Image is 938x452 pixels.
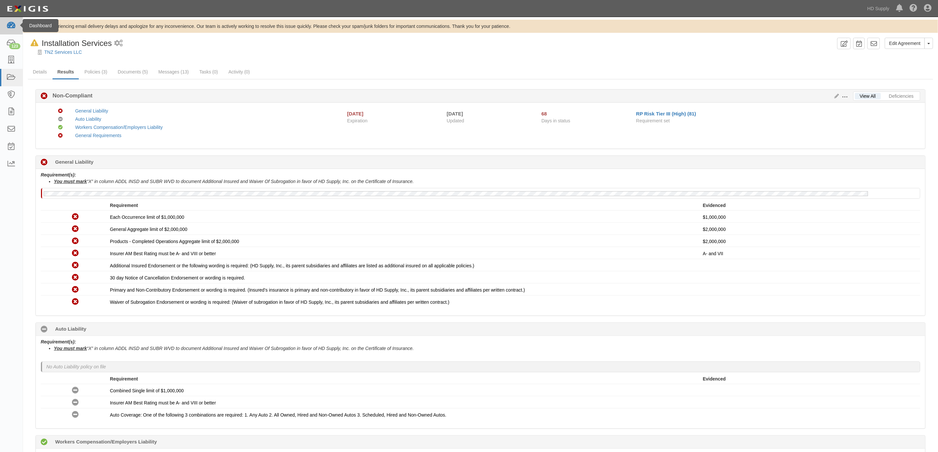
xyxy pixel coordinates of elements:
[72,250,79,257] i: Non-Compliant
[23,19,58,32] div: Dashboard
[55,438,157,445] b: Workers Compensation/Employers Liability
[885,38,925,49] a: Edit Agreement
[909,5,917,12] i: Help Center - Complianz
[110,376,138,381] strong: Requirement
[110,275,245,280] span: 30 day Notice of Cancellation Endorsement or wording is required.
[58,134,63,138] i: Non-Compliant
[75,133,121,138] a: General Requirements
[54,179,87,184] u: You must mark
[58,117,63,122] i: No Coverage
[72,214,79,220] i: Non-Compliant
[703,250,915,257] p: A- and VII
[53,65,79,79] a: Results
[110,287,525,293] span: Primary and Non-Contributory Endorsement or wording is required. (Insured’s insurance is primary ...
[541,110,631,117] div: Since 06/19/2025
[703,214,915,220] p: $1,000,000
[48,92,93,100] b: Non-Compliant
[864,2,893,15] a: HD Supply
[31,40,38,47] i: In Default since 08/13/2025
[110,299,449,305] span: Waiver of Subrogation Endorsement or wording is required: (Waiver of subrogation in favor of HD S...
[703,376,726,381] strong: Evidenced
[110,203,138,208] strong: Requirement
[28,38,112,49] div: Installation Services
[110,388,184,393] span: Combined Single limit of $1,000,000
[41,93,48,100] i: Non-Compliant
[110,239,239,244] span: Products - Completed Operations Aggregate limit of $2,000,000
[703,238,915,245] p: $2,000,000
[23,23,938,30] div: We are experiencing email delivery delays and apologize for any inconvenience. Our team is active...
[110,263,474,268] span: Additional Insured Endorsement or the following wording is required: (HD Supply, Inc., its parent...
[54,346,87,351] u: You must mark
[46,363,106,370] p: No Auto Liability policy on file
[5,3,50,15] img: logo-5460c22ac91f19d4615b14bd174203de0afe785f0fc80cf4dbbc73dc1793850b.png
[194,65,223,78] a: Tasks (0)
[75,108,108,113] a: General Liability
[75,116,101,122] a: Auto Liability
[41,159,48,166] i: Non-Compliant 68 days (since 06/19/2025)
[72,399,79,406] i: No Coverage
[72,238,79,245] i: Non-Compliant
[41,326,48,333] i: No Coverage 68 days (since 06/19/2025)
[72,411,79,418] i: No Coverage
[884,93,919,99] a: Deficiencies
[703,226,915,233] p: $2,000,000
[72,262,79,269] i: Non-Compliant
[44,50,82,55] a: TNZ Services LLC
[41,172,76,177] b: Requirement(s):
[55,325,86,332] b: Auto Liability
[72,226,79,233] i: Non-Compliant
[72,274,79,281] i: Non-Compliant
[832,93,839,99] a: Edit Results
[110,251,216,256] span: Insurer AM Best Rating must be A- and VIII or better
[153,65,194,78] a: Messages (13)
[28,65,52,78] a: Details
[55,158,94,165] b: General Liability
[58,125,63,130] i: Compliant
[447,118,464,123] span: Updated
[110,412,447,418] span: Auto Coverage: One of the following 3 combinations are required: 1. Any Auto 2. All Owned, Hired ...
[54,346,414,351] i: “X” in column ADDL INSD and SUBR WVD to document Additional Insured and Waiver Of Subrogation in ...
[636,118,670,123] span: Requirement set
[636,111,696,116] a: RP Risk Tier III (High) (81)
[110,227,187,232] span: General Aggregate limit of $2,000,000
[72,286,79,293] i: Non-Compliant
[42,39,112,48] span: Installation Services
[855,93,881,99] a: View All
[54,179,414,184] i: “X” in column ADDL INSD and SUBR WVD to document Additional Insured and Waiver Of Subrogation in ...
[58,109,63,113] i: Non-Compliant
[347,117,442,124] span: Expiration
[541,118,570,123] span: Days in status
[110,215,184,220] span: Each Occurrence limit of $1,000,000
[72,387,79,394] i: No Coverage
[75,125,163,130] a: Workers Compensation/Employers Liability
[9,43,20,49] div: 123
[703,203,726,208] strong: Evidenced
[79,65,112,78] a: Policies (3)
[113,65,153,78] a: Documents (5)
[447,110,532,117] div: [DATE]
[114,40,123,47] i: 1 scheduled workflow
[347,110,363,117] div: [DATE]
[41,339,76,344] b: Requirement(s):
[41,439,48,446] i: Compliant 41 days (since 07/16/2025)
[72,298,79,305] i: Non-Compliant
[224,65,255,78] a: Activity (0)
[110,400,216,405] span: Insurer AM Best Rating must be A- and VIII or better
